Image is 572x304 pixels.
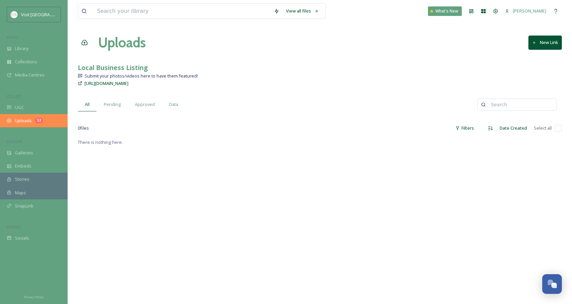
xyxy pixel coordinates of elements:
[7,139,22,144] span: WIDGETS
[15,176,29,182] span: Stories
[7,94,21,99] span: COLLECT
[502,4,550,18] a: [PERSON_NAME]
[496,122,530,135] div: Date Created
[24,295,44,299] span: Privacy Policy
[528,36,562,49] button: New Link
[15,150,33,156] span: Galleries
[24,292,44,301] a: Privacy Policy
[135,101,155,108] span: Approved
[85,80,128,86] span: [URL][DOMAIN_NAME]
[15,45,28,52] span: Library
[98,32,146,53] a: Uploads
[85,101,90,108] span: All
[452,122,477,135] div: Filters
[85,73,198,79] span: Submit your photos/videos here to have them featured!
[85,79,128,87] a: [URL][DOMAIN_NAME]
[534,125,552,131] span: Select all
[15,117,32,124] span: Uploads
[7,224,20,230] span: SOCIALS
[15,203,33,209] span: SnapLink
[15,59,37,65] span: Collections
[78,63,148,72] strong: Local Business Listing
[428,6,462,16] a: What's New
[78,139,123,145] span: There is nothing here.
[513,8,546,14] span: [PERSON_NAME]
[11,11,18,18] img: images.png
[94,4,270,19] input: Search your library
[169,101,178,108] span: Data
[15,163,31,169] span: Embeds
[15,235,29,241] span: Socials
[542,274,562,294] button: Open Chat
[487,98,553,111] input: Search
[15,104,24,111] span: UGC
[21,11,107,18] span: Visit [GEOGRAPHIC_DATA][PERSON_NAME]
[35,118,43,123] div: 12
[283,4,322,18] a: View all files
[7,35,19,40] span: MEDIA
[78,125,89,131] span: 0 file s
[15,190,26,196] span: Maps
[15,72,45,78] span: Media Centres
[104,101,121,108] span: Pending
